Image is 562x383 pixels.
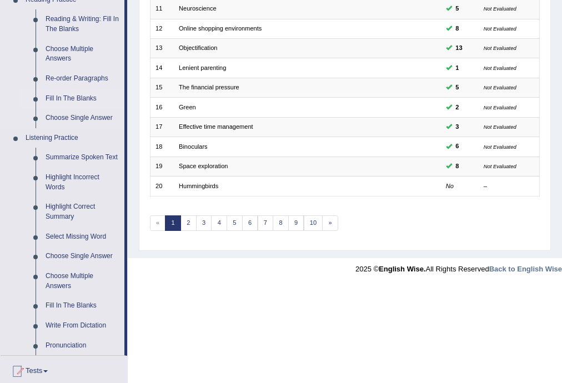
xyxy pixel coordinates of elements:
[452,83,463,93] span: You can still take this question
[179,84,239,90] a: The financial pressure
[150,39,174,58] td: 13
[21,128,124,148] a: Listening Practice
[150,157,174,176] td: 19
[165,215,181,231] a: 1
[41,336,124,356] a: Pronunciation
[484,163,516,169] small: Not Evaluated
[196,215,212,231] a: 3
[304,215,323,231] a: 10
[150,98,174,117] td: 16
[355,258,562,274] div: 2025 © All Rights Reserved
[179,25,262,32] a: Online shopping environments
[484,26,516,32] small: Not Evaluated
[179,163,228,169] a: Space exploration
[179,44,217,51] a: Objectification
[273,215,289,231] a: 8
[150,19,174,38] td: 12
[179,64,226,71] a: Lenient parenting
[179,5,217,12] a: Neuroscience
[41,227,124,247] a: Select Missing Word
[150,78,174,97] td: 15
[41,9,124,39] a: Reading & Writing: Fill In The Blanks
[179,123,253,130] a: Effective time management
[288,215,304,231] a: 9
[242,215,258,231] a: 6
[150,215,166,231] span: «
[484,182,534,191] div: –
[41,316,124,336] a: Write From Dictation
[41,296,124,316] a: Fill In The Blanks
[150,137,174,157] td: 18
[227,215,243,231] a: 5
[489,265,562,273] a: Back to English Wise
[179,183,218,189] a: Hummingbirds
[446,183,454,189] em: No
[452,43,466,53] span: You can still take this question
[41,89,124,109] a: Fill In The Blanks
[452,162,463,172] span: You can still take this question
[452,63,463,73] span: You can still take this question
[484,6,516,12] small: Not Evaluated
[41,266,124,296] a: Choose Multiple Answers
[150,177,174,196] td: 20
[41,168,124,197] a: Highlight Incorrect Words
[484,45,516,51] small: Not Evaluated
[484,84,516,90] small: Not Evaluated
[41,39,124,69] a: Choose Multiple Answers
[41,69,124,89] a: Re-order Paragraphs
[179,143,208,150] a: Binoculars
[41,108,124,128] a: Choose Single Answer
[41,246,124,266] a: Choose Single Answer
[452,122,463,132] span: You can still take this question
[258,215,274,231] a: 7
[484,65,516,71] small: Not Evaluated
[452,142,463,152] span: You can still take this question
[150,58,174,78] td: 14
[484,144,516,150] small: Not Evaluated
[180,215,197,231] a: 2
[150,117,174,137] td: 17
[484,104,516,110] small: Not Evaluated
[452,103,463,113] span: You can still take this question
[379,265,425,273] strong: English Wise.
[452,4,463,14] span: You can still take this question
[211,215,227,231] a: 4
[322,215,338,231] a: »
[452,24,463,34] span: You can still take this question
[484,124,516,130] small: Not Evaluated
[179,104,196,110] a: Green
[41,197,124,226] a: Highlight Correct Summary
[41,148,124,168] a: Summarize Spoken Text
